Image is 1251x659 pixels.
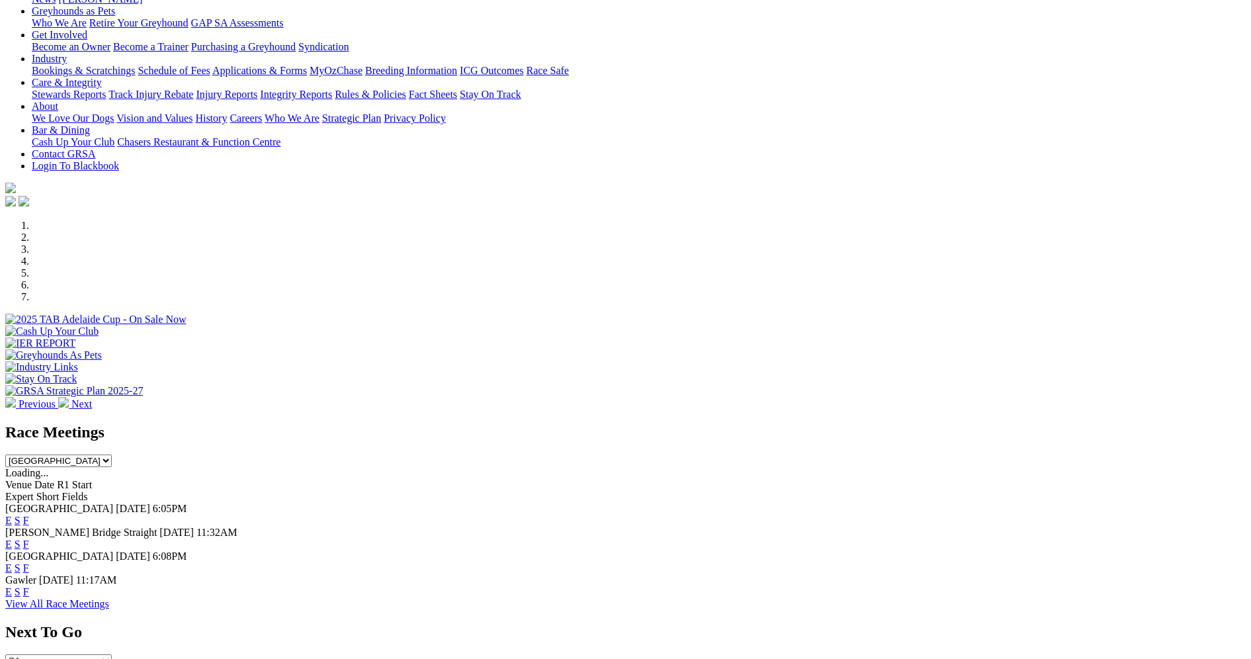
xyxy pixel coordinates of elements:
[5,361,78,373] img: Industry Links
[32,160,119,171] a: Login To Blackbook
[32,53,67,64] a: Industry
[5,539,12,550] a: E
[5,598,109,609] a: View All Race Meetings
[32,101,58,112] a: About
[260,89,332,100] a: Integrity Reports
[32,29,87,40] a: Get Involved
[32,5,115,17] a: Greyhounds as Pets
[15,539,21,550] a: S
[365,65,457,76] a: Breeding Information
[526,65,568,76] a: Race Safe
[159,527,194,538] span: [DATE]
[32,124,90,136] a: Bar & Dining
[32,17,87,28] a: Who We Are
[138,65,210,76] a: Schedule of Fees
[32,136,114,148] a: Cash Up Your Club
[23,562,29,574] a: F
[116,112,193,124] a: Vision and Values
[71,398,92,410] span: Next
[62,491,87,502] span: Fields
[5,314,187,326] img: 2025 TAB Adelaide Cup - On Sale Now
[32,17,1246,29] div: Greyhounds as Pets
[5,623,1246,641] h2: Next To Go
[5,503,113,514] span: [GEOGRAPHIC_DATA]
[76,574,117,586] span: 11:17AM
[335,89,406,100] a: Rules & Policies
[191,41,296,52] a: Purchasing a Greyhound
[116,550,150,562] span: [DATE]
[15,586,21,597] a: S
[5,550,113,562] span: [GEOGRAPHIC_DATA]
[15,562,21,574] a: S
[32,89,106,100] a: Stewards Reports
[23,515,29,526] a: F
[298,41,349,52] a: Syndication
[15,515,21,526] a: S
[32,65,135,76] a: Bookings & Scratchings
[5,527,157,538] span: [PERSON_NAME] Bridge Straight
[196,89,257,100] a: Injury Reports
[5,586,12,597] a: E
[5,196,16,206] img: facebook.svg
[5,467,48,478] span: Loading...
[191,17,284,28] a: GAP SA Assessments
[195,112,227,124] a: History
[34,479,54,490] span: Date
[113,41,189,52] a: Become a Trainer
[153,503,187,514] span: 6:05PM
[32,89,1246,101] div: Care & Integrity
[5,479,32,490] span: Venue
[5,562,12,574] a: E
[19,196,29,206] img: twitter.svg
[460,65,523,76] a: ICG Outcomes
[32,41,1246,53] div: Get Involved
[32,148,95,159] a: Contact GRSA
[32,77,102,88] a: Care & Integrity
[196,527,237,538] span: 11:32AM
[265,112,320,124] a: Who We Are
[322,112,381,124] a: Strategic Plan
[19,398,56,410] span: Previous
[58,397,69,408] img: chevron-right-pager-white.svg
[460,89,521,100] a: Stay On Track
[32,112,1246,124] div: About
[5,183,16,193] img: logo-grsa-white.png
[5,423,1246,441] h2: Race Meetings
[57,479,92,490] span: R1 Start
[32,65,1246,77] div: Industry
[36,491,60,502] span: Short
[23,539,29,550] a: F
[5,349,102,361] img: Greyhounds As Pets
[32,136,1246,148] div: Bar & Dining
[310,65,363,76] a: MyOzChase
[153,550,187,562] span: 6:08PM
[89,17,189,28] a: Retire Your Greyhound
[212,65,307,76] a: Applications & Forms
[5,574,36,586] span: Gawler
[108,89,193,100] a: Track Injury Rebate
[384,112,446,124] a: Privacy Policy
[5,385,143,397] img: GRSA Strategic Plan 2025-27
[116,503,150,514] span: [DATE]
[39,574,73,586] span: [DATE]
[5,373,77,385] img: Stay On Track
[5,491,34,502] span: Expert
[5,397,16,408] img: chevron-left-pager-white.svg
[117,136,280,148] a: Chasers Restaurant & Function Centre
[5,515,12,526] a: E
[23,586,29,597] a: F
[409,89,457,100] a: Fact Sheets
[32,112,114,124] a: We Love Our Dogs
[5,326,99,337] img: Cash Up Your Club
[5,337,75,349] img: IER REPORT
[58,398,92,410] a: Next
[5,398,58,410] a: Previous
[230,112,262,124] a: Careers
[32,41,110,52] a: Become an Owner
